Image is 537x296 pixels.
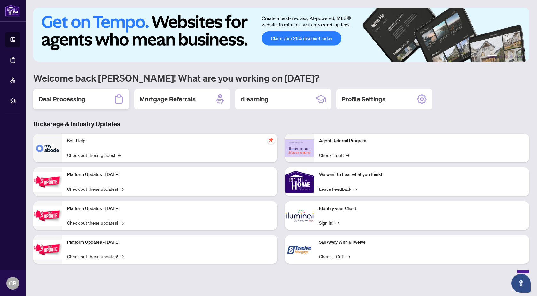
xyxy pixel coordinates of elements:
button: 3 [505,55,508,58]
button: Open asap [511,274,531,293]
button: 1 [487,55,497,58]
a: Check it Out!→ [319,253,350,260]
img: Sail Away With 8Twelve [285,235,314,264]
span: pushpin [267,136,275,144]
a: Check out these updates!→ [67,219,124,226]
img: Platform Updates - June 23, 2025 [33,240,62,260]
img: Agent Referral Program [285,139,314,157]
span: → [347,253,350,260]
p: Platform Updates - [DATE] [67,205,272,212]
a: Check out these guides!→ [67,152,121,159]
span: → [354,185,357,192]
button: 5 [515,55,518,58]
h2: Deal Processing [38,95,85,104]
button: 4 [510,55,513,58]
span: → [346,152,349,159]
p: We want to hear what you think! [319,171,524,178]
img: Platform Updates - July 21, 2025 [33,172,62,192]
span: → [118,152,121,159]
button: 2 [500,55,502,58]
span: CB [9,279,17,288]
p: Platform Updates - [DATE] [67,171,272,178]
a: Check out these updates!→ [67,253,124,260]
h2: Mortgage Referrals [139,95,196,104]
h3: Brokerage & Industry Updates [33,120,529,129]
button: 6 [520,55,523,58]
img: logo [5,5,20,17]
span: → [121,253,124,260]
a: Check it out!→ [319,152,349,159]
a: Check out these updates!→ [67,185,124,192]
p: Identify your Client [319,205,524,212]
h2: Profile Settings [341,95,385,104]
p: Platform Updates - [DATE] [67,239,272,246]
span: → [336,219,339,226]
img: Slide 0 [33,8,529,62]
span: → [121,219,124,226]
img: Identify your Client [285,201,314,230]
p: Sail Away With 8Twelve [319,239,524,246]
span: → [121,185,124,192]
h1: Welcome back [PERSON_NAME]! What are you working on [DATE]? [33,72,529,84]
h2: rLearning [240,95,268,104]
a: Leave Feedback→ [319,185,357,192]
a: Sign In!→ [319,219,339,226]
img: Self-Help [33,134,62,162]
img: Platform Updates - July 8, 2025 [33,206,62,226]
img: We want to hear what you think! [285,167,314,196]
p: Self-Help [67,137,272,144]
p: Agent Referral Program [319,137,524,144]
